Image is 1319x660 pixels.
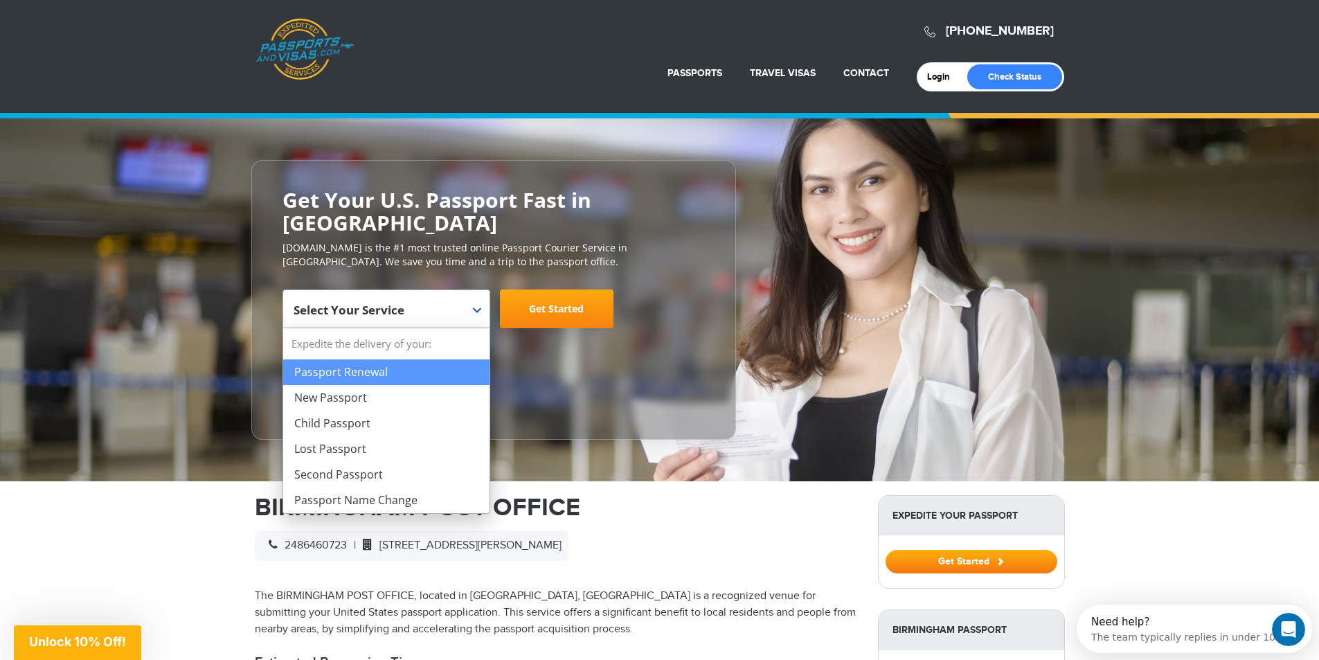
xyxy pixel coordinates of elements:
span: Select Your Service [294,295,476,334]
li: New Passport [283,385,490,411]
li: Child Passport [283,411,490,436]
li: Expedite the delivery of your: [283,328,490,513]
li: Passport Renewal [283,359,490,385]
a: Passports [667,67,722,79]
a: Contact [843,67,889,79]
button: Get Started [886,550,1057,573]
h1: BIRMINGHAM POST OFFICE [255,495,857,520]
div: Open Intercom Messenger [6,6,249,44]
span: 2486460723 [262,539,347,552]
span: Select Your Service [282,289,490,328]
iframe: Intercom live chat [1272,613,1305,646]
iframe: Intercom live chat discovery launcher [1077,605,1312,653]
li: Second Passport [283,462,490,488]
span: [STREET_ADDRESS][PERSON_NAME] [356,539,562,552]
span: Select Your Service [294,302,404,318]
strong: Expedite Your Passport [879,496,1064,535]
a: Get Started [500,289,613,328]
a: Check Status [967,64,1062,89]
div: Unlock 10% Off! [14,625,141,660]
div: | [255,530,568,561]
p: The BIRMINGHAM POST OFFICE, located in [GEOGRAPHIC_DATA], [GEOGRAPHIC_DATA] is a recognized venue... [255,588,857,638]
a: Get Started [886,555,1057,567]
li: Passport Name Change [283,488,490,513]
span: Unlock 10% Off! [29,634,126,649]
a: Passports & [DOMAIN_NAME] [255,18,354,80]
strong: Expedite the delivery of your: [283,328,490,359]
strong: Birmingham Passport [879,610,1064,650]
span: Starting at $199 + government fees [282,335,705,349]
a: Travel Visas [750,67,816,79]
h2: Get Your U.S. Passport Fast in [GEOGRAPHIC_DATA] [282,188,705,234]
a: Login [927,71,960,82]
li: Lost Passport [283,436,490,462]
div: The team typically replies in under 10m [15,23,208,37]
p: [DOMAIN_NAME] is the #1 most trusted online Passport Courier Service in [GEOGRAPHIC_DATA]. We sav... [282,241,705,269]
div: Need help? [15,12,208,23]
a: [PHONE_NUMBER] [946,24,1054,39]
